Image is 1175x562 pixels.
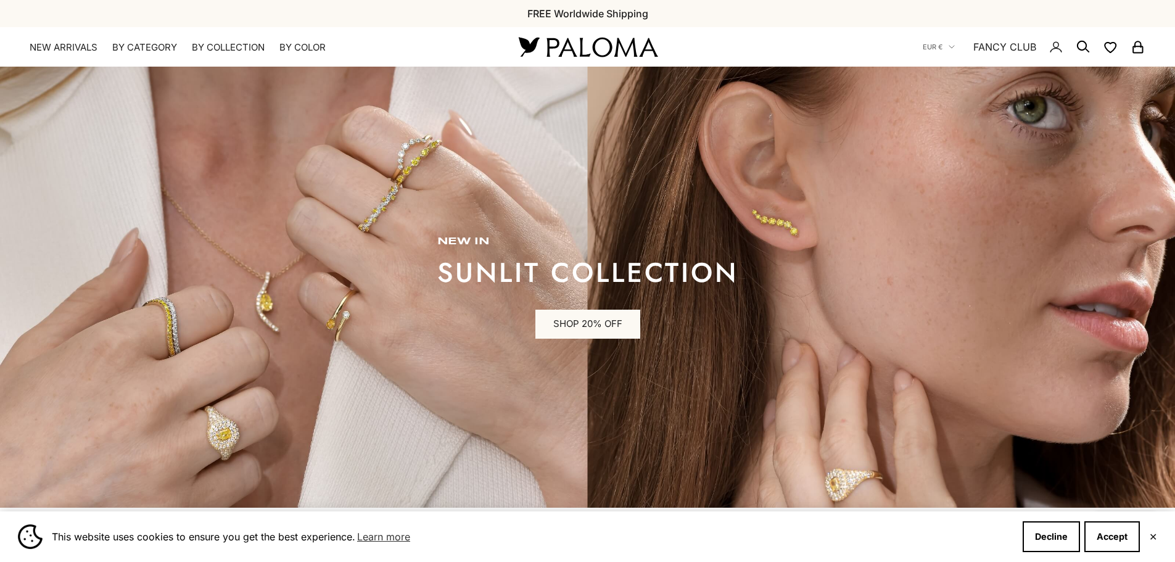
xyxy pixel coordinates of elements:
[30,41,489,54] nav: Primary navigation
[279,41,326,54] summary: By Color
[437,236,738,248] p: new in
[437,260,738,285] p: sunlit collection
[1084,521,1140,552] button: Accept
[112,41,177,54] summary: By Category
[30,41,97,54] a: NEW ARRIVALS
[192,41,265,54] summary: By Collection
[1149,533,1157,540] button: Close
[535,310,640,339] a: SHOP 20% OFF
[973,39,1036,55] a: FANCY CLUB
[18,524,43,549] img: Cookie banner
[1023,521,1080,552] button: Decline
[52,527,1013,546] span: This website uses cookies to ensure you get the best experience.
[923,41,942,52] span: EUR €
[923,27,1145,67] nav: Secondary navigation
[355,527,412,546] a: Learn more
[923,41,955,52] button: EUR €
[527,6,648,22] p: FREE Worldwide Shipping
